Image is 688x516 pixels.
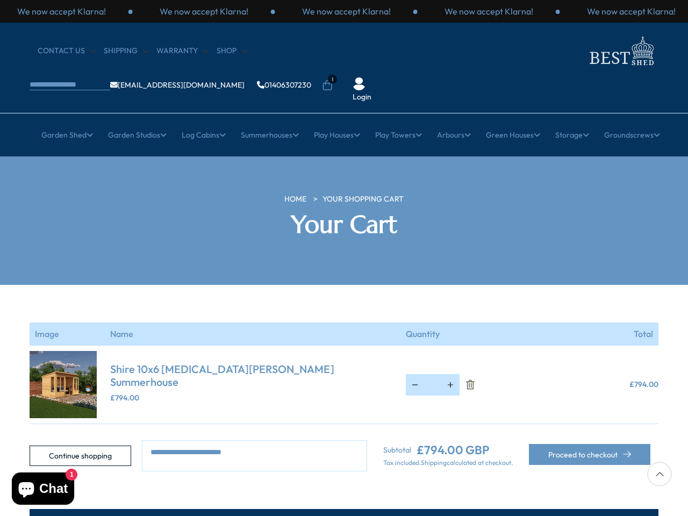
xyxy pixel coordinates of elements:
div: 2 / 3 [133,5,275,17]
h2: Your Cart [191,210,497,239]
button: Proceed to checkout [529,444,650,465]
th: Name [105,322,400,346]
img: Alora10x6_GARDEN_LH_125x.jpg [30,351,97,418]
a: Continue shopping [30,446,131,466]
a: Summerhouses [241,121,299,148]
a: Green Houses [486,121,540,148]
p: We now accept Klarna! [17,5,106,17]
a: Garden Studios [108,121,167,148]
img: User Icon [353,77,365,90]
a: Arbours [437,121,471,148]
a: Remove Shire 10x6 Alora Pent Summerhouse [460,379,470,390]
p: Tax included. calculated at checkout. [383,458,513,468]
img: logo [583,33,658,68]
a: Shipping [421,458,447,468]
a: Play Towers [375,121,422,148]
a: Shop [217,46,247,56]
inbox-online-store-chat: Shopify online store chat [9,472,77,507]
div: 1 / 3 [418,5,560,17]
p: We now accept Klarna! [587,5,676,17]
div: Subtotal [383,444,513,456]
p: We now accept Klarna! [302,5,391,17]
a: CONTACT US [38,46,96,56]
a: Warranty [156,46,209,56]
a: Play Houses [314,121,360,148]
th: Quantity [400,322,553,346]
a: Log Cabins [182,121,226,148]
th: Image [30,322,105,346]
a: Shipping [104,46,148,56]
ins: £794.00 GBP [417,444,490,456]
div: 3 / 3 [275,5,418,17]
a: Storage [555,121,589,148]
a: Groundscrews [604,121,660,148]
a: 1 [322,80,333,91]
span: 1 [328,75,337,84]
span: £794.00 [629,379,658,389]
a: [EMAIL_ADDRESS][DOMAIN_NAME] [110,81,245,89]
p: We now accept Klarna! [445,5,533,17]
a: HOME [284,194,306,205]
a: Your Shopping Cart [322,194,404,205]
a: 01406307230 [257,81,311,89]
input: Quantity for Shire 10x6 Alora Pent Summerhouse [424,375,442,395]
div: £794.00 [110,394,395,402]
a: Shire 10x6 [MEDICAL_DATA][PERSON_NAME] Summerhouse [110,363,395,389]
a: Login [353,92,371,103]
a: Garden Shed [41,121,93,148]
p: We now accept Klarna! [160,5,248,17]
th: Total [553,322,658,346]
